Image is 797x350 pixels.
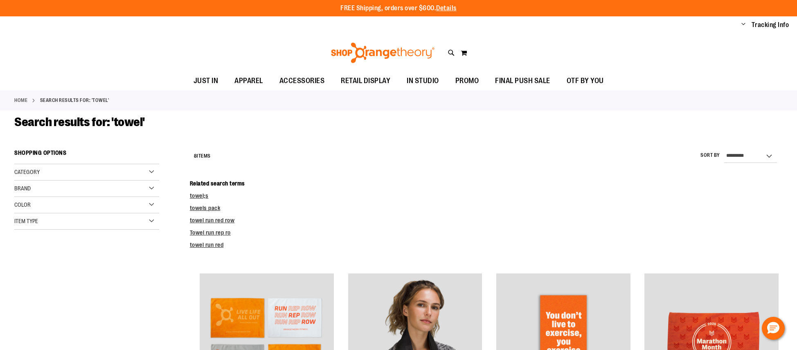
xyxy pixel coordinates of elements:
[234,72,263,90] span: APPAREL
[226,72,271,90] a: APPAREL
[752,20,789,29] a: Tracking Info
[487,72,558,90] a: FINAL PUSH SALE
[14,146,159,164] strong: Shopping Options
[330,43,436,63] img: Shop Orangetheory
[271,72,333,90] a: ACCESSORIES
[190,229,231,236] a: Towel run rep ro
[279,72,325,90] span: ACCESSORIES
[341,72,390,90] span: RETAIL DISPLAY
[741,21,745,29] button: Account menu
[190,217,235,224] a: towel run red row
[190,242,224,248] a: towel run red
[455,72,479,90] span: PROMO
[340,4,457,13] p: FREE Shipping, orders over $600.
[333,72,398,90] a: RETAIL DISPLAY
[558,72,612,90] a: OTF BY YOU
[762,317,785,340] button: Hello, have a question? Let’s chat.
[194,153,197,159] span: 8
[190,179,783,187] dt: Related search terms
[194,150,211,163] h2: Items
[407,72,439,90] span: IN STUDIO
[185,72,227,90] a: JUST IN
[398,72,447,90] a: IN STUDIO
[190,192,209,199] a: towel;s
[567,72,604,90] span: OTF BY YOU
[190,205,221,211] a: towels pack
[14,97,27,104] a: Home
[495,72,550,90] span: FINAL PUSH SALE
[40,97,109,104] strong: Search results for: 'towel'
[14,185,31,192] span: Brand
[447,72,487,90] a: PROMO
[14,218,38,224] span: Item Type
[14,169,40,175] span: Category
[14,201,31,208] span: Color
[14,115,145,129] span: Search results for: 'towel'
[194,72,218,90] span: JUST IN
[700,152,720,159] label: Sort By
[436,5,457,12] a: Details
